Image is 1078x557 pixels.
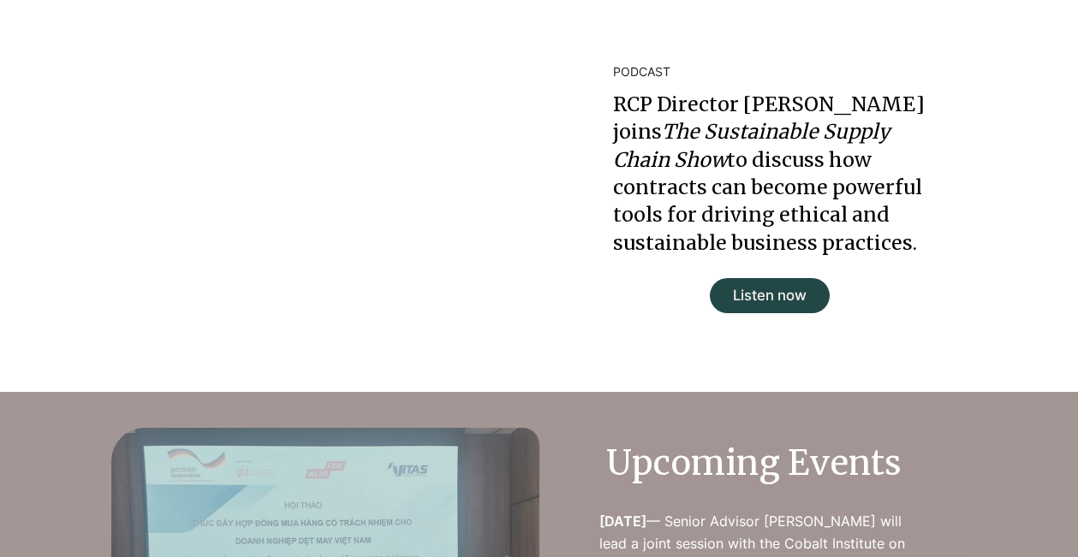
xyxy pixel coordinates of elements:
span: PODCAST [613,64,670,79]
div: Listen now [710,278,830,313]
div: Your Video Title Video Player [147,48,481,270]
h2: Upcoming Events [577,439,930,487]
iframe: Ep16 Your Supplier Contracts Could Be Better. Like, A Lot Better [147,48,481,270]
span: The Sustainable Supply Chain Show [613,119,890,171]
p: RCP Director [PERSON_NAME] joins to discuss how contracts can become powerful tools for driving e... [613,91,926,257]
span: Listen now [733,286,807,306]
span: [DATE] [599,513,646,530]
